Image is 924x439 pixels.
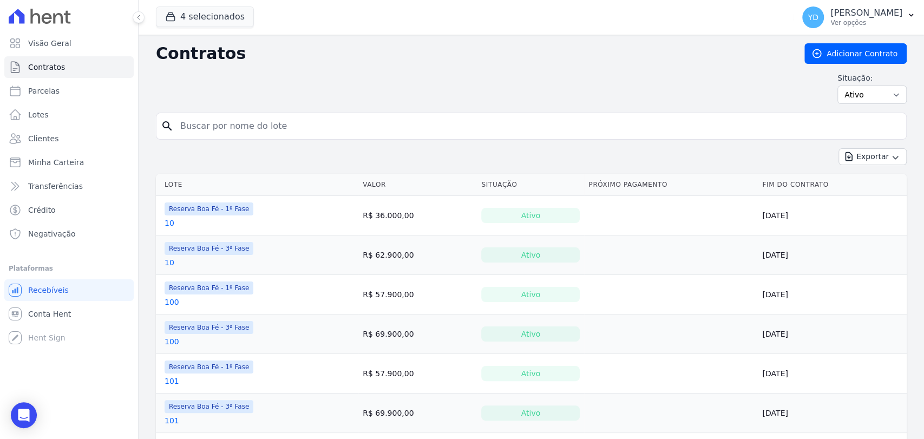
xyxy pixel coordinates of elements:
[165,321,253,334] span: Reserva Boa Fé - 3ª Fase
[4,223,134,245] a: Negativação
[358,174,477,196] th: Valor
[358,314,477,354] td: R$ 69.900,00
[4,199,134,221] a: Crédito
[358,196,477,235] td: R$ 36.000,00
[758,354,907,394] td: [DATE]
[28,109,49,120] span: Lotes
[584,174,758,196] th: Próximo Pagamento
[358,235,477,275] td: R$ 62.900,00
[758,394,907,433] td: [DATE]
[804,43,907,64] a: Adicionar Contrato
[4,303,134,325] a: Conta Hent
[481,366,580,381] div: Ativo
[174,115,902,137] input: Buscar por nome do lote
[156,174,358,196] th: Lote
[4,104,134,126] a: Lotes
[358,275,477,314] td: R$ 57.900,00
[28,228,76,239] span: Negativação
[481,208,580,223] div: Ativo
[28,285,69,296] span: Recebíveis
[4,32,134,54] a: Visão Geral
[808,14,818,21] span: YD
[28,133,58,144] span: Clientes
[28,205,56,215] span: Crédito
[28,309,71,319] span: Conta Hent
[165,242,253,255] span: Reserva Boa Fé - 3ª Fase
[28,38,71,49] span: Visão Geral
[481,247,580,263] div: Ativo
[161,120,174,133] i: search
[481,326,580,342] div: Ativo
[165,400,253,413] span: Reserva Boa Fé - 3ª Fase
[838,148,907,165] button: Exportar
[28,86,60,96] span: Parcelas
[165,415,179,426] a: 101
[165,361,253,374] span: Reserva Boa Fé - 1ª Fase
[830,8,902,18] p: [PERSON_NAME]
[358,354,477,394] td: R$ 57.900,00
[28,62,65,73] span: Contratos
[28,157,84,168] span: Minha Carteira
[165,297,179,307] a: 100
[165,336,179,347] a: 100
[477,174,584,196] th: Situação
[165,202,253,215] span: Reserva Boa Fé - 1ª Fase
[794,2,924,32] button: YD [PERSON_NAME] Ver opções
[4,152,134,173] a: Minha Carteira
[165,376,179,386] a: 101
[758,196,907,235] td: [DATE]
[830,18,902,27] p: Ver opções
[4,56,134,78] a: Contratos
[156,44,787,63] h2: Contratos
[4,80,134,102] a: Parcelas
[837,73,907,83] label: Situação:
[165,281,253,294] span: Reserva Boa Fé - 1ª Fase
[165,218,174,228] a: 10
[4,128,134,149] a: Clientes
[4,175,134,197] a: Transferências
[165,257,174,268] a: 10
[358,394,477,433] td: R$ 69.900,00
[481,405,580,421] div: Ativo
[758,275,907,314] td: [DATE]
[11,402,37,428] div: Open Intercom Messenger
[758,174,907,196] th: Fim do Contrato
[9,262,129,275] div: Plataformas
[28,181,83,192] span: Transferências
[758,314,907,354] td: [DATE]
[4,279,134,301] a: Recebíveis
[481,287,580,302] div: Ativo
[156,6,254,27] button: 4 selecionados
[758,235,907,275] td: [DATE]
